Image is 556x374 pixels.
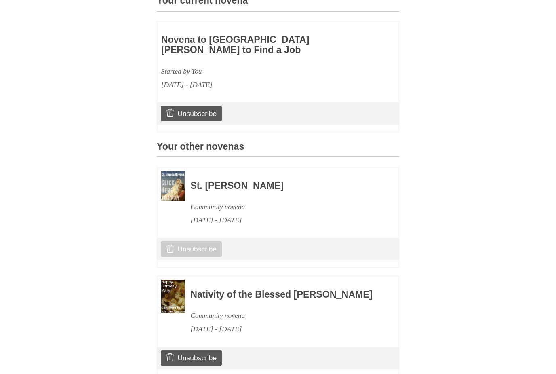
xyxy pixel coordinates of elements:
div: [DATE] - [DATE] [190,322,377,336]
div: Community novena [190,309,377,322]
a: Unsubscribe [161,241,222,257]
img: Novena image [161,171,185,201]
h3: Novena to [GEOGRAPHIC_DATA][PERSON_NAME] to Find a Job [161,35,348,55]
div: [DATE] - [DATE] [161,78,348,91]
div: Started by You [161,65,348,78]
img: Novena image [161,280,185,313]
h3: St. [PERSON_NAME] [190,181,377,191]
a: Unsubscribe [161,106,222,121]
div: [DATE] - [DATE] [190,213,377,227]
a: Unsubscribe [161,350,222,366]
h3: Nativity of the Blessed [PERSON_NAME] [190,289,377,300]
div: Community novena [190,200,377,213]
h3: Your other novenas [157,142,399,157]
